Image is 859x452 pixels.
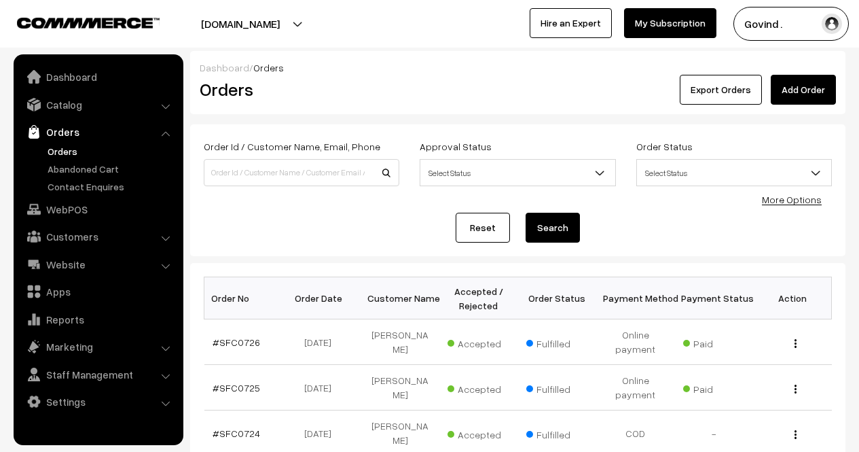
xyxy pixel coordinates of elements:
a: Orders [44,144,179,158]
a: Abandoned Cart [44,162,179,176]
a: #SFC0725 [213,382,260,394]
a: Catalog [17,92,179,117]
a: Apps [17,279,179,304]
a: Reports [17,307,179,332]
th: Order No [204,277,283,319]
a: Marketing [17,334,179,359]
span: Select Status [636,159,832,186]
img: user [822,14,842,34]
a: COMMMERCE [17,14,136,30]
span: Accepted [447,333,515,351]
a: Settings [17,389,179,414]
h2: Orders [200,79,398,100]
td: [DATE] [282,365,361,411]
th: Payment Status [675,277,754,319]
a: #SFC0726 [213,336,260,348]
a: Staff Management [17,362,179,387]
a: WebPOS [17,197,179,222]
a: Orders [17,120,179,144]
a: Dashboard [17,65,179,89]
img: COMMMERCE [17,18,160,28]
button: Export Orders [680,75,762,105]
button: Govind . [733,7,849,41]
span: Fulfilled [526,333,594,351]
label: Order Status [636,139,693,154]
span: Select Status [420,159,615,186]
span: Fulfilled [526,379,594,396]
input: Order Id / Customer Name / Customer Email / Customer Phone [204,159,399,186]
td: [PERSON_NAME] [361,319,440,365]
td: Online payment [596,319,675,365]
span: Accepted [447,379,515,396]
td: [PERSON_NAME] [361,365,440,411]
th: Payment Method [596,277,675,319]
th: Accepted / Rejected [439,277,518,319]
label: Approval Status [420,139,492,154]
a: My Subscription [624,8,716,38]
a: Customers [17,224,179,249]
span: Paid [683,379,751,396]
span: Orders [253,62,284,73]
a: Contact Enquires [44,179,179,194]
a: Website [17,252,179,277]
th: Action [753,277,832,319]
a: Add Order [771,75,836,105]
th: Order Date [282,277,361,319]
span: Select Status [420,161,615,185]
td: [DATE] [282,319,361,365]
a: #SFC0724 [213,428,260,439]
span: Fulfilled [526,424,594,442]
span: Select Status [637,161,831,185]
div: / [200,60,836,75]
img: Menu [794,430,797,439]
a: Reset [456,213,510,243]
a: Hire an Expert [530,8,612,38]
img: Menu [794,385,797,394]
img: Menu [794,339,797,348]
th: Customer Name [361,277,440,319]
a: Dashboard [200,62,249,73]
th: Order Status [518,277,597,319]
td: Online payment [596,365,675,411]
span: Accepted [447,424,515,442]
a: More Options [762,194,822,205]
span: Paid [683,333,751,351]
button: Search [526,213,580,243]
label: Order Id / Customer Name, Email, Phone [204,139,380,154]
button: [DOMAIN_NAME] [153,7,327,41]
